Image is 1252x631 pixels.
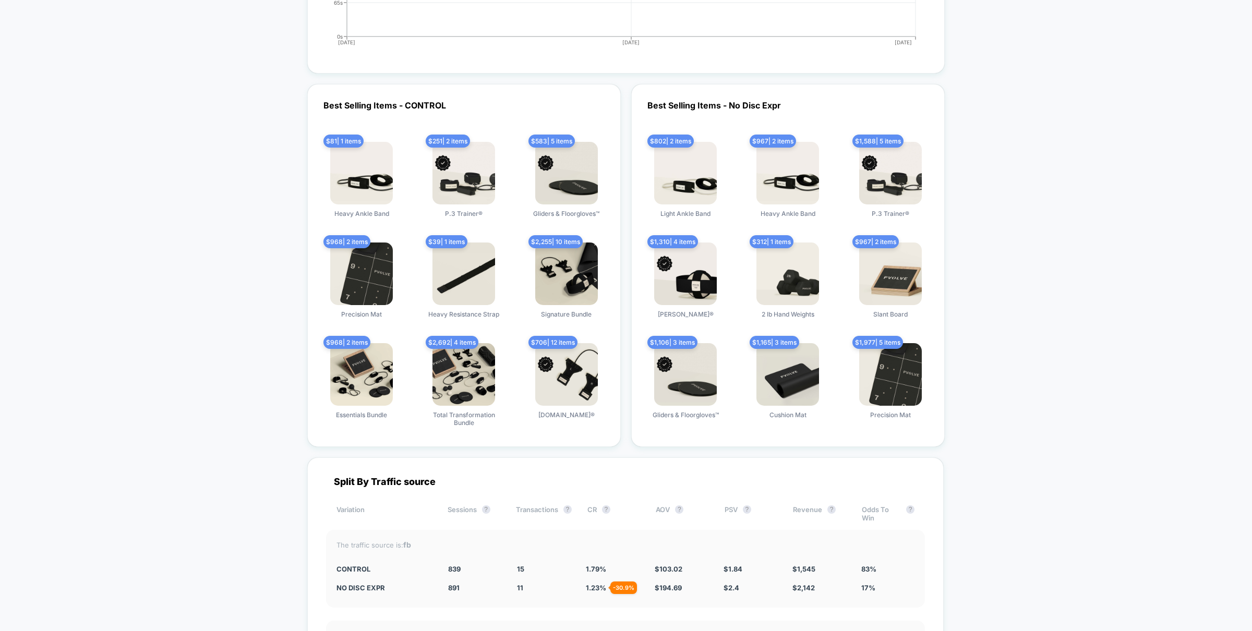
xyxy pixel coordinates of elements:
div: CR [587,505,640,522]
img: produt [432,343,495,406]
span: $ 968 | 2 items [323,336,370,349]
div: PSV [725,505,777,522]
img: produt [535,242,598,305]
span: $ 583 | 5 items [528,135,575,148]
span: Heavy Resistance Strap [428,310,499,327]
div: 83% [861,565,914,573]
div: Variation [336,505,432,522]
img: produt [535,142,598,204]
img: produt [432,242,495,305]
span: Precision Mat [870,411,911,428]
button: ? [563,505,572,514]
strong: fb [403,540,411,549]
span: $ 968 | 2 items [323,235,370,248]
span: $ 706 | 12 items [528,336,577,349]
span: $ 39 | 1 items [426,235,467,248]
span: 2 lb Hand Weights [762,310,814,327]
img: produt [654,242,717,305]
span: Precision Mat [341,310,382,327]
span: Cushion Mat [769,411,806,428]
span: Gliders & Floorgloves™ [653,411,719,428]
img: produt [859,142,922,204]
div: AOV [656,505,708,522]
div: CONTROL [336,565,432,573]
span: $ 1,106 | 3 items [647,336,697,349]
div: No Disc Expr [336,584,432,592]
div: Sessions [448,505,500,522]
div: Split By Traffic source [326,476,925,487]
img: produt [756,242,819,305]
span: P.3 Trainer® [872,210,909,227]
span: $ 1,310 | 4 items [647,235,698,248]
button: ? [743,505,751,514]
div: Odds To Win [862,505,914,522]
span: Signature Bundle [541,310,592,327]
span: $ 81 | 1 items [323,135,364,148]
div: Revenue [793,505,846,522]
img: produt [859,343,922,406]
div: - 30.9 % [610,581,637,594]
div: Transactions [516,505,572,522]
span: $ 1,545 [792,565,815,573]
img: produt [654,142,717,204]
img: produt [330,343,393,406]
img: produt [330,142,393,204]
button: ? [602,505,610,514]
div: 17% [861,584,914,592]
button: ? [827,505,836,514]
span: 1.79 % [586,565,606,573]
span: $ 1,977 | 5 items [852,336,903,349]
span: 1.23 % [586,584,606,592]
span: Essentials Bundle [336,411,387,428]
span: $ 967 | 2 items [852,235,899,248]
span: $ 967 | 2 items [750,135,796,148]
span: Heavy Ankle Band [334,210,389,227]
span: $ 1,165 | 3 items [750,336,799,349]
span: 839 [448,565,461,573]
span: 11 [517,584,523,592]
span: $ 2,255 | 10 items [528,235,583,248]
span: 15 [517,565,524,573]
span: $ 2.4 [724,584,739,592]
span: Heavy Ankle Band [761,210,815,227]
span: $ 1.84 [724,565,742,573]
span: Slant Board [873,310,908,327]
div: The traffic source is: [336,540,914,549]
span: $ 194.69 [655,584,682,592]
span: $ 802 | 2 items [647,135,694,148]
span: $ 2,692 | 4 items [426,336,478,349]
span: Total Transformation Bundle [425,411,503,428]
button: ? [906,505,914,514]
span: 891 [448,584,460,592]
tspan: [DATE] [338,39,355,45]
img: produt [756,343,819,406]
span: $ 312 | 1 items [750,235,793,248]
span: $ 2,142 [792,584,815,592]
button: ? [482,505,490,514]
button: ? [675,505,683,514]
img: produt [756,142,819,204]
span: [PERSON_NAME]® [658,310,714,327]
span: $ 103.02 [655,565,682,573]
img: produt [859,242,922,305]
tspan: 0s [337,33,343,39]
img: produt [535,343,598,406]
img: produt [654,343,717,406]
span: $ 1,588 | 5 items [852,135,904,148]
tspan: [DATE] [623,39,640,45]
span: P.3 Trainer® [445,210,483,227]
span: [DOMAIN_NAME]® [538,411,595,428]
span: $ 251 | 2 items [426,135,470,148]
tspan: [DATE] [895,39,912,45]
span: Gliders & Floorgloves™ [533,210,599,227]
img: produt [432,142,495,204]
span: Light Ankle Band [660,210,711,227]
img: produt [330,242,393,305]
